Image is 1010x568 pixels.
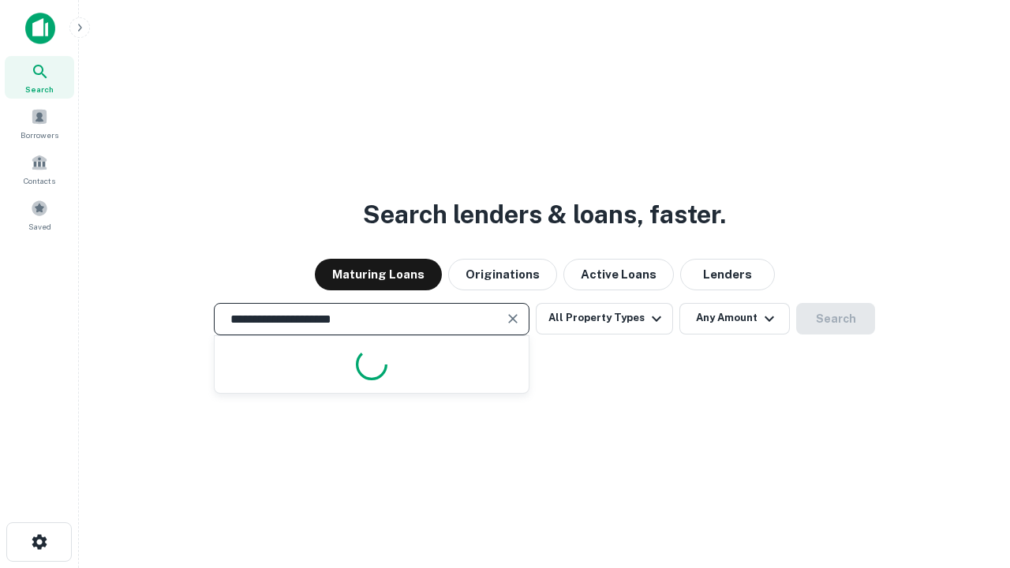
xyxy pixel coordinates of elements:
[28,220,51,233] span: Saved
[679,303,790,334] button: Any Amount
[448,259,557,290] button: Originations
[5,56,74,99] a: Search
[931,442,1010,518] iframe: Chat Widget
[502,308,524,330] button: Clear
[363,196,726,234] h3: Search lenders & loans, faster.
[25,13,55,44] img: capitalize-icon.png
[680,259,775,290] button: Lenders
[24,174,55,187] span: Contacts
[315,259,442,290] button: Maturing Loans
[563,259,674,290] button: Active Loans
[21,129,58,141] span: Borrowers
[5,102,74,144] a: Borrowers
[5,193,74,236] a: Saved
[5,148,74,190] a: Contacts
[25,83,54,95] span: Search
[536,303,673,334] button: All Property Types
